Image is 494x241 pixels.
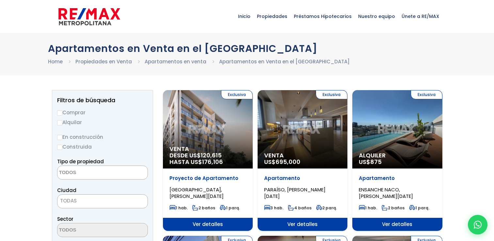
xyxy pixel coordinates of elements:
span: Tipo de propiedad [57,158,104,165]
span: 176,106 [202,158,223,166]
textarea: Search [57,166,121,180]
span: 1 parq. [220,205,240,211]
span: Exclusiva [316,90,347,99]
span: 875 [370,158,382,166]
input: Comprar [57,110,62,116]
span: DESDE US$ [169,152,246,165]
span: TODAS [60,197,77,204]
span: Alquiler [359,152,436,159]
img: remax-metropolitana-logo [58,7,120,26]
span: TODAS [57,196,148,205]
span: 2 parq. [316,205,337,211]
h2: Filtros de búsqueda [57,97,148,104]
span: 3 hab. [264,205,283,211]
span: Inicio [235,7,254,26]
span: Venta [264,152,341,159]
input: Construida [57,145,62,150]
span: Ver detalles [352,218,442,231]
a: Propiedades en Venta [75,58,132,65]
label: En construcción [57,133,148,141]
span: Exclusiva [221,90,253,99]
a: Exclusiva Venta DESDE US$120,615 HASTA US$176,106 Proyecto de Apartamento [GEOGRAPHIC_DATA], [PER... [163,90,253,231]
label: Alquilar [57,118,148,126]
span: TODAS [57,194,148,208]
span: [GEOGRAPHIC_DATA], [PERSON_NAME][DATE] [169,186,224,200]
label: Construida [57,143,148,151]
p: Proyecto de Apartamento [169,175,246,182]
label: Comprar [57,108,148,117]
span: 120,615 [201,151,222,159]
span: US$ [359,158,382,166]
span: Ver detalles [258,218,347,231]
span: PARAÍSO, [PERSON_NAME][DATE] [264,186,326,200]
span: Préstamos Hipotecarios [291,7,355,26]
span: Propiedades [254,7,291,26]
span: US$ [264,158,300,166]
a: Apartamentos en venta [145,58,206,65]
span: 4 baños [288,205,311,211]
span: ENSANCHE NACO, [PERSON_NAME][DATE] [359,186,413,200]
li: Apartamentos en Venta en el [GEOGRAPHIC_DATA] [219,57,350,66]
span: 1 hab. [359,205,377,211]
span: 695,000 [276,158,300,166]
span: 1 hab. [169,205,188,211]
a: Home [48,58,63,65]
span: Venta [169,146,246,152]
span: HASTA US$ [169,159,246,165]
textarea: Search [57,223,121,237]
a: Exclusiva Venta US$695,000 Apartamento PARAÍSO, [PERSON_NAME][DATE] 3 hab. 4 baños 2 parq. Ver de... [258,90,347,231]
p: Apartamento [264,175,341,182]
span: Ciudad [57,187,76,194]
span: 2 baños [382,205,405,211]
input: En construcción [57,135,62,140]
span: Sector [57,216,73,222]
input: Alquilar [57,120,62,125]
p: Apartamento [359,175,436,182]
a: Exclusiva Alquiler US$875 Apartamento ENSANCHE NACO, [PERSON_NAME][DATE] 1 hab. 2 baños 1 parq. V... [352,90,442,231]
span: Exclusiva [411,90,442,99]
span: Únete a RE/MAX [398,7,442,26]
span: Nuestro equipo [355,7,398,26]
span: 1 parq. [409,205,429,211]
h1: Apartamentos en Venta en el [GEOGRAPHIC_DATA] [48,43,446,54]
span: Ver detalles [163,218,253,231]
span: 2 baños [192,205,215,211]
